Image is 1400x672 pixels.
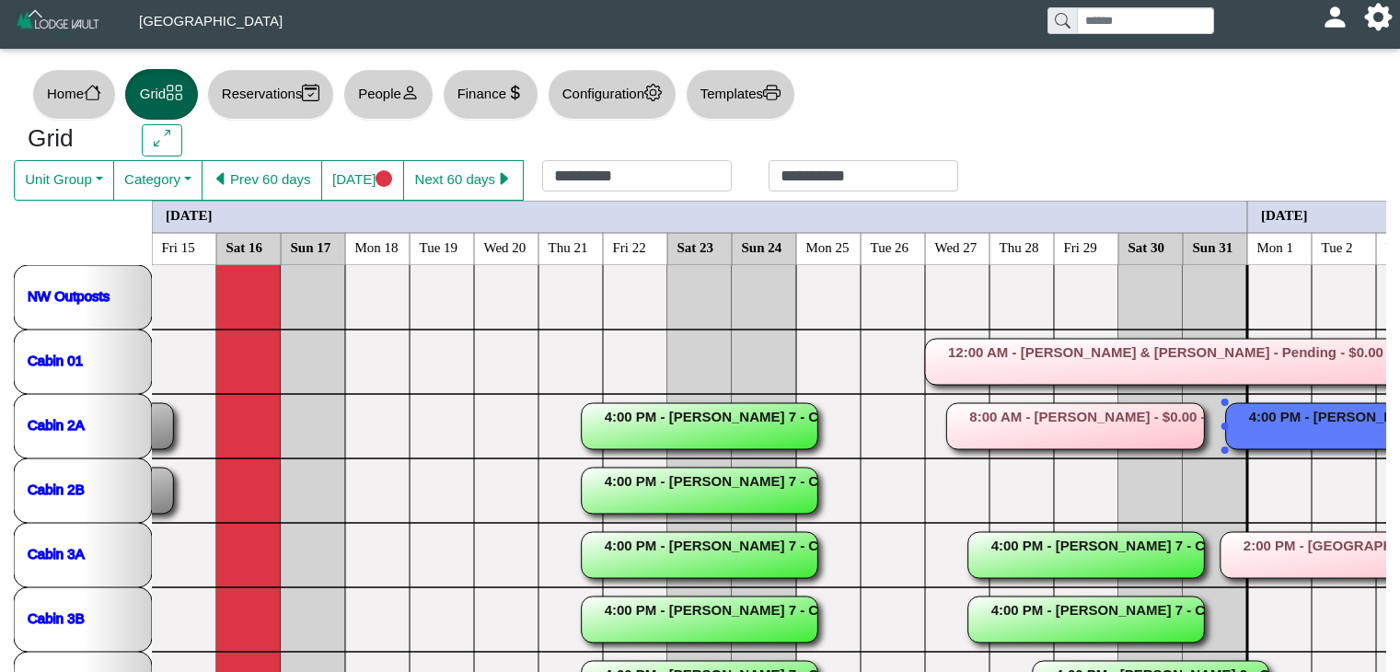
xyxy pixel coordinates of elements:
button: Peopleperson [343,69,433,120]
text: Fri 29 [1064,239,1097,254]
text: Wed 20 [484,239,526,254]
a: NW Outposts [28,287,110,303]
button: [DATE]circle fill [321,160,404,201]
button: Unit Group [14,160,114,201]
svg: grid [166,84,183,101]
text: Tue 26 [871,239,909,254]
a: Cabin 3A [28,545,85,561]
a: Cabin 3B [28,609,85,625]
svg: caret right fill [495,170,513,188]
svg: circle fill [376,170,393,188]
text: Thu 21 [549,239,588,254]
svg: currency dollar [506,84,524,101]
text: Mon 25 [806,239,850,254]
a: Cabin 01 [28,352,83,367]
text: Sat 30 [1128,239,1165,254]
button: Templatesprinter [686,69,795,120]
h3: Grid [28,124,114,154]
svg: house [84,84,101,101]
a: Cabin 2A [28,416,85,432]
svg: caret left fill [213,170,230,188]
svg: person fill [1328,10,1342,24]
button: caret left fillPrev 60 days [202,160,322,201]
text: [DATE] [1261,207,1308,222]
text: Sun 17 [291,239,331,254]
text: Fri 22 [613,239,646,254]
text: Sun 24 [742,239,782,254]
svg: gear [644,84,662,101]
svg: gear fill [1371,10,1385,24]
text: Tue 2 [1322,239,1353,254]
button: Financecurrency dollar [443,69,538,120]
img: Z [15,7,102,40]
text: Mon 1 [1257,239,1294,254]
input: Check in [542,160,732,191]
button: Gridgrid [125,69,198,120]
text: [DATE] [166,207,213,222]
svg: calendar2 check [302,84,319,101]
text: Sat 16 [226,239,263,254]
text: Mon 18 [355,239,399,254]
button: Homehouse [32,69,116,120]
text: Wed 27 [935,239,978,254]
text: Tue 19 [420,239,458,254]
svg: search [1055,13,1070,28]
button: Category [113,160,202,201]
text: Sun 31 [1193,239,1233,254]
button: Reservationscalendar2 check [207,69,334,120]
svg: printer [763,84,781,101]
button: Configurationgear [548,69,677,120]
svg: person [401,84,419,101]
button: arrows angle expand [142,124,181,157]
text: Fri 15 [162,239,195,254]
button: Next 60 dayscaret right fill [403,160,524,201]
input: Check out [769,160,958,191]
svg: arrows angle expand [154,130,171,147]
text: Sat 23 [677,239,714,254]
a: Cabin 2B [28,481,85,496]
text: Thu 28 [1000,239,1039,254]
